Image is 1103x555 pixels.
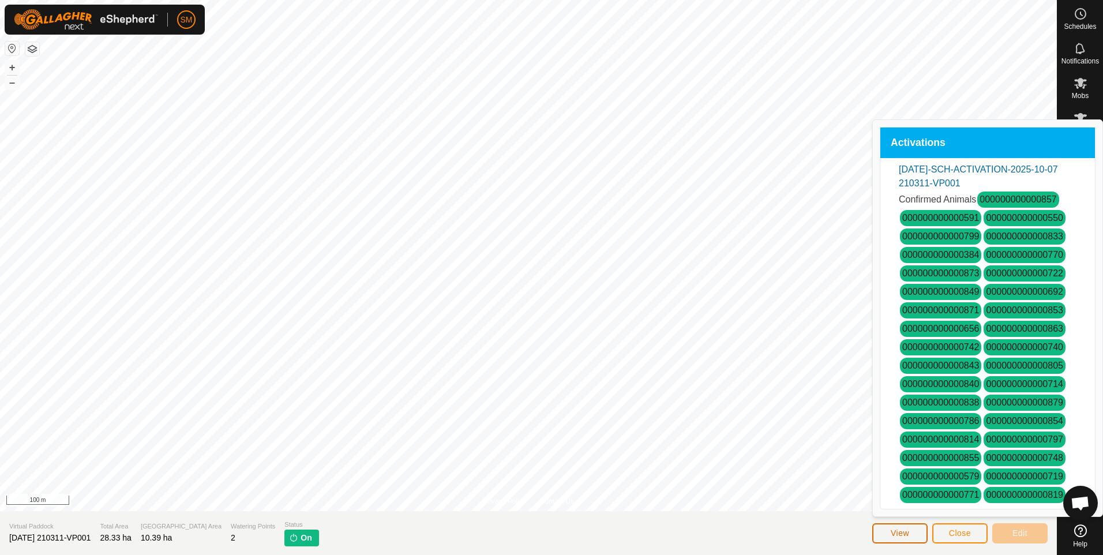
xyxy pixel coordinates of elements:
[902,434,979,444] a: 000000000000814
[902,250,979,260] a: 000000000000384
[100,533,132,542] span: 28.33 ha
[980,194,1056,204] a: 000000000000857
[231,522,275,531] span: Watering Points
[5,42,19,55] button: Reset Map
[891,528,909,538] span: View
[289,533,298,542] img: turn-on
[141,522,222,531] span: [GEOGRAPHIC_DATA] Area
[5,61,19,74] button: +
[902,213,979,223] a: 000000000000591
[1063,486,1098,520] div: Open chat
[986,213,1063,223] a: 000000000000550
[872,523,928,543] button: View
[986,490,1063,500] a: 000000000000819
[986,397,1063,407] a: 000000000000879
[25,42,39,56] button: Map Layers
[5,76,19,89] button: –
[986,379,1063,389] a: 000000000000714
[141,533,172,542] span: 10.39 ha
[14,9,158,30] img: Gallagher Logo
[902,471,979,481] a: 000000000000579
[932,523,988,543] button: Close
[902,361,979,370] a: 000000000000843
[986,268,1063,278] a: 000000000000722
[986,250,1063,260] a: 000000000000770
[9,522,91,531] span: Virtual Paddock
[1057,520,1103,552] a: Help
[986,453,1063,463] a: 000000000000748
[902,231,979,241] a: 000000000000799
[986,324,1063,333] a: 000000000000863
[986,342,1063,352] a: 000000000000740
[902,397,979,407] a: 000000000000838
[1064,23,1096,30] span: Schedules
[902,287,979,297] a: 000000000000849
[1073,541,1087,547] span: Help
[902,490,979,500] a: 000000000000771
[540,496,574,507] a: Contact Us
[902,453,979,463] a: 000000000000855
[902,342,979,352] a: 000000000000742
[986,287,1063,297] a: 000000000000692
[284,520,318,530] span: Status
[986,231,1063,241] a: 000000000000833
[9,533,91,542] span: [DATE] 210311-VP001
[899,194,976,204] span: Confirmed Animals
[1012,528,1027,538] span: Edit
[1061,58,1099,65] span: Notifications
[902,305,979,315] a: 000000000000871
[1072,92,1089,99] span: Mobs
[902,324,979,333] a: 000000000000656
[181,14,193,26] span: SM
[986,434,1063,444] a: 000000000000797
[483,496,526,507] a: Privacy Policy
[902,379,979,389] a: 000000000000840
[949,528,971,538] span: Close
[986,361,1063,370] a: 000000000000805
[100,522,132,531] span: Total Area
[891,138,946,148] span: Activations
[301,532,312,544] span: On
[899,164,1058,188] a: [DATE]-SCH-ACTIVATION-2025-10-07 210311-VP001
[902,416,979,426] a: 000000000000786
[986,471,1063,481] a: 000000000000719
[902,268,979,278] a: 000000000000873
[992,523,1048,543] button: Edit
[231,533,235,542] span: 2
[986,305,1063,315] a: 000000000000853
[986,416,1063,426] a: 000000000000854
